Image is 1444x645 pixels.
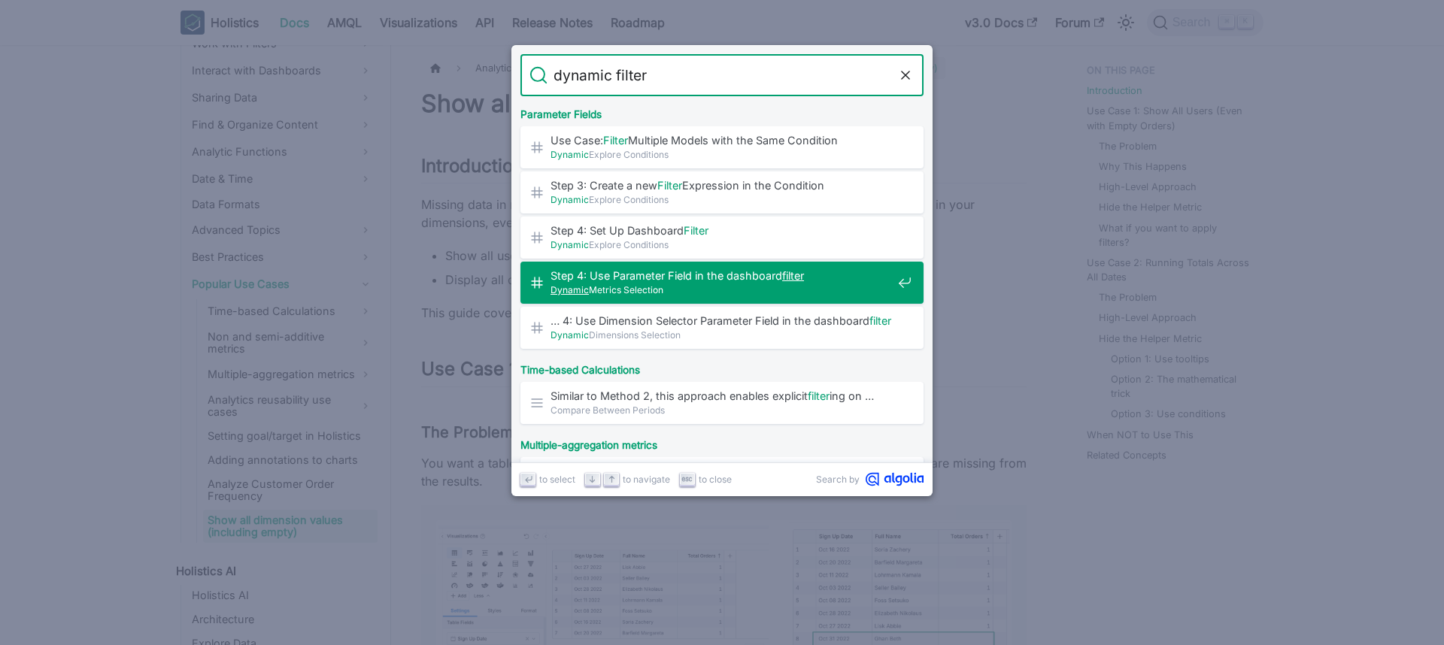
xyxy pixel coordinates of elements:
[551,268,892,283] span: Step 4: Use Parameter Field in the dashboard ​
[548,54,896,96] input: Search docs
[551,239,589,250] mark: Dynamic
[816,472,860,486] span: Search by
[684,224,708,237] mark: Filter
[520,217,924,259] a: Step 4: Set Up DashboardFilter​DynamicExplore Conditions
[782,269,804,282] mark: filter
[551,389,892,403] span: Similar to Method 2, this approach enables explicit ing on …
[551,192,892,207] span: Explore Conditions
[699,472,732,486] span: to close
[551,194,589,205] mark: Dynamic
[520,457,924,499] a: DynamicRanking: Affected byfiltersand dimensions, and is a …Multiple Levels Ranking
[816,472,924,486] a: Search byAlgolia
[551,149,589,160] mark: Dynamic
[551,328,892,342] span: Dimensions Selection
[551,133,892,147] span: Use Case: Multiple Models with the Same Condition​
[623,472,670,486] span: to navigate
[808,389,830,402] mark: filter
[551,284,589,295] mark: Dynamic
[657,179,682,192] mark: Filter
[517,96,927,126] div: Parameter Fields
[551,223,892,238] span: Step 4: Set Up Dashboard ​
[517,427,927,457] div: Multiple-aggregation metrics
[603,134,628,147] mark: Filter
[606,474,617,485] svg: Arrow up
[520,262,924,304] a: Step 4: Use Parameter Field in the dashboardfilter​DynamicMetrics Selection
[551,238,892,252] span: Explore Conditions
[520,307,924,349] a: … 4: Use Dimension Selector Parameter Field in the dashboardfilter​DynamicDimensions Selection
[551,313,892,328] span: … 4: Use Dimension Selector Parameter Field in the dashboard ​
[551,178,892,192] span: Step 3: Create a new Expression in the Condition​
[587,474,598,485] svg: Arrow down
[523,474,534,485] svg: Enter key
[869,314,891,327] mark: filter
[896,66,915,84] button: Clear the query
[517,352,927,382] div: Time-based Calculations
[681,474,693,485] svg: Escape key
[551,403,892,417] span: Compare Between Periods
[551,147,892,162] span: Explore Conditions
[551,283,892,297] span: Metrics Selection
[520,171,924,213] a: Step 3: Create a newFilterExpression in the Condition​DynamicExplore Conditions
[539,472,575,486] span: to select
[551,329,589,341] mark: Dynamic
[520,126,924,168] a: Use Case:FilterMultiple Models with the Same Condition​DynamicExplore Conditions
[866,472,924,486] svg: Algolia
[520,382,924,424] a: Similar to Method 2, this approach enables explicitfiltering on …Compare Between Periods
